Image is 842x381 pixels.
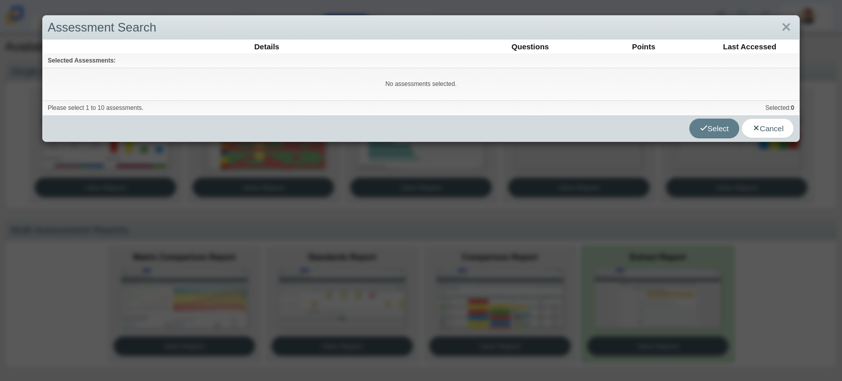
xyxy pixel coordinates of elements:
[752,124,784,133] span: Cancel
[587,41,700,52] th: Points
[61,41,473,52] th: Details
[778,19,794,36] a: Close
[700,124,729,133] span: Select
[48,57,116,64] b: Selected Assessments:
[48,104,766,112] span: Please select 1 to 10 assessments.
[766,104,795,112] span: Selected:
[791,104,795,111] b: 0
[43,16,800,40] div: Assessment Search
[701,41,798,52] th: Last Accessed
[474,41,586,52] th: Questions
[742,119,795,138] button: Cancel
[689,119,740,138] button: Select
[43,68,800,100] div: No assessments selected.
